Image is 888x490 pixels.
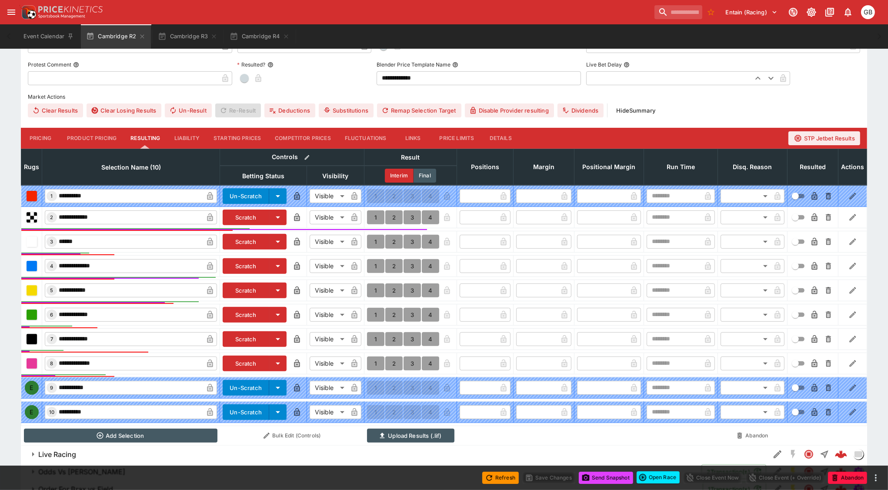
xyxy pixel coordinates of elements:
[801,447,817,462] button: Closed
[49,239,55,245] span: 3
[788,149,838,185] th: Resulted
[579,472,633,484] button: Send Snapshot
[310,283,347,297] div: Visible
[338,128,394,149] button: Fluctuations
[838,149,867,185] th: Actions
[223,283,269,298] button: Scratch
[223,356,269,371] button: Scratch
[49,385,55,391] span: 9
[319,103,374,117] button: Substitutions
[465,103,554,117] button: Disable Provider resulting
[223,210,269,225] button: Scratch
[385,357,403,370] button: 2
[310,235,347,249] div: Visible
[452,62,458,68] button: Blender Price Template Name
[770,447,785,462] button: Edit Detail
[385,308,403,322] button: 2
[871,473,881,483] button: more
[223,258,269,274] button: Scratch
[422,235,439,249] button: 4
[223,234,269,250] button: Scratch
[367,308,384,322] button: 1
[28,103,83,117] button: Clear Results
[24,429,217,443] button: Add Selection
[385,259,403,273] button: 2
[422,332,439,346] button: 4
[832,463,850,480] a: 8f66d720-d8cf-40be-a2fd-adf0633fbcfa
[224,24,294,49] button: Cambridge R4
[49,360,55,367] span: 8
[310,259,347,273] div: Visible
[482,472,519,484] button: Refresh
[47,409,56,415] span: 10
[835,448,847,460] img: logo-cerberus--red.svg
[422,308,439,322] button: 4
[514,149,574,185] th: Margin
[828,473,867,481] span: Mark an event as closed and abandoned.
[804,449,814,460] svg: Closed
[92,162,170,173] span: Selection Name (10)
[404,235,421,249] button: 3
[310,381,347,395] div: Visible
[404,357,421,370] button: 3
[385,235,403,249] button: 2
[38,6,103,13] img: PriceKinetics
[654,5,702,19] input: search
[637,471,680,483] button: Open Race
[21,463,701,480] button: Odds Vs [PERSON_NAME]
[167,128,207,149] button: Liability
[817,464,832,480] button: Straight
[313,171,358,181] span: Visibility
[81,24,151,49] button: Cambridge R2
[264,103,315,117] button: Deductions
[49,193,55,199] span: 1
[785,464,801,480] button: SGM Enabled
[223,429,362,443] button: Bulk Edit (Controls)
[385,283,403,297] button: 2
[422,357,439,370] button: 4
[637,471,680,483] div: split button
[301,152,313,163] button: Bulk edit
[832,446,850,463] a: ca7a8d2c-2e78-431f-8f44-99b0480384cc
[394,128,433,149] button: Links
[367,332,384,346] button: 1
[701,464,766,479] button: 2Transaction(s)
[223,188,269,204] button: Un-Scratch
[367,259,384,273] button: 1
[28,61,71,68] p: Protest Comment
[404,283,421,297] button: 3
[854,450,863,459] img: liveracing
[770,464,785,480] button: Edit Detail
[367,357,384,370] button: 1
[721,429,785,443] button: Abandon
[153,24,223,49] button: Cambridge R3
[828,472,867,484] button: Abandon
[49,214,55,220] span: 2
[385,169,414,183] button: Interim
[558,103,604,117] button: Dividends
[721,5,783,19] button: Select Tenant
[124,128,167,149] button: Resulting
[422,210,439,224] button: 4
[21,128,60,149] button: Pricing
[310,405,347,419] div: Visible
[644,149,718,185] th: Run Time
[822,4,838,20] button: Documentation
[385,210,403,224] button: 2
[367,283,384,297] button: 1
[817,447,832,462] button: Straight
[310,308,347,322] div: Visible
[223,380,269,396] button: Un-Scratch
[788,131,860,145] button: STP Jetbet Results
[367,429,454,443] button: Upload Results (.lif)
[801,464,817,480] button: Closed
[87,103,161,117] button: Clear Losing Results
[704,5,718,19] button: No Bookmarks
[38,450,76,459] h6: Live Racing
[404,308,421,322] button: 3
[3,4,19,20] button: open drawer
[18,24,79,49] button: Event Calendar
[858,3,878,22] button: Gary Brigginshaw
[457,149,514,185] th: Positions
